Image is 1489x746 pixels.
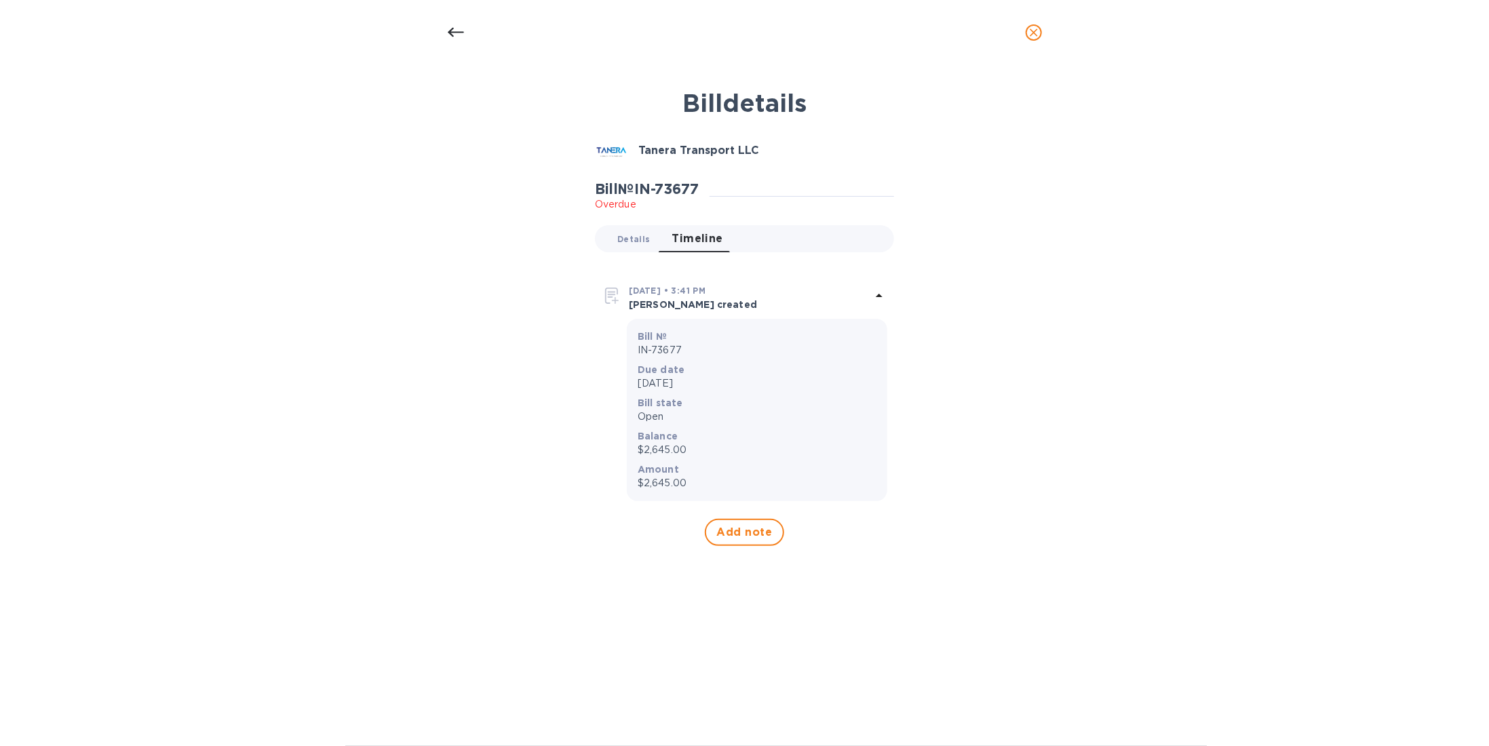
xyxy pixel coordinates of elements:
[629,298,871,311] p: [PERSON_NAME] created
[602,275,887,319] div: [DATE] • 3:41 PM[PERSON_NAME] created
[617,232,650,246] span: Details
[638,410,876,424] p: Open
[638,397,683,408] b: Bill state
[682,88,807,118] b: Bill details
[638,144,759,157] b: Tanera Transport LLC
[629,286,705,296] b: [DATE] • 3:41 PM
[717,524,773,541] span: Add note
[1018,16,1050,49] button: close
[638,343,876,357] p: IN-73677
[638,431,678,441] b: Balance
[705,519,785,546] button: Add note
[638,476,876,490] p: $2,645.00
[672,229,723,248] span: Timeline
[638,464,679,475] b: Amount
[638,331,667,342] b: Bill №
[638,443,876,457] p: $2,645.00
[595,197,699,212] p: Overdue
[595,180,699,197] h2: Bill № IN-73677
[638,364,684,375] b: Due date
[638,376,876,391] p: [DATE]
